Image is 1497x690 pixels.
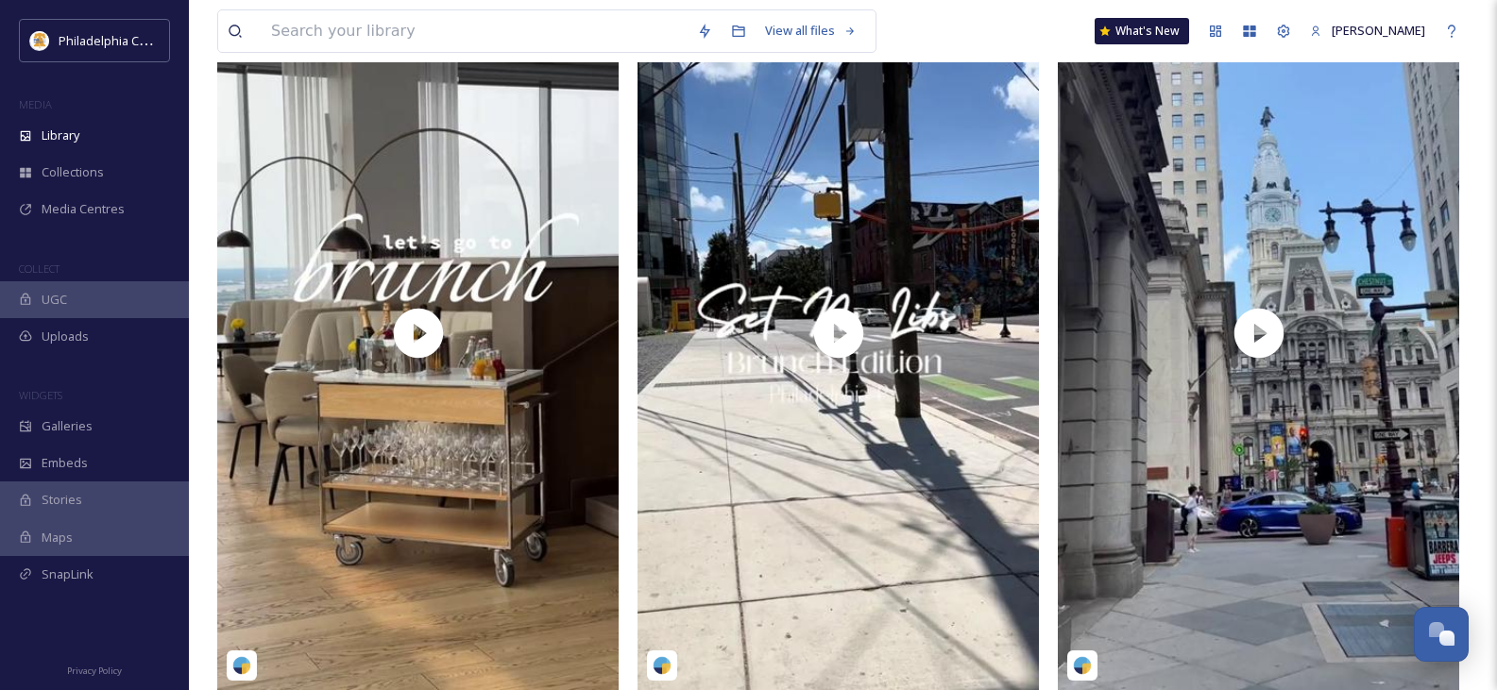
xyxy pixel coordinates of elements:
[67,665,122,677] span: Privacy Policy
[42,200,125,218] span: Media Centres
[19,97,52,111] span: MEDIA
[42,417,93,435] span: Galleries
[59,31,298,49] span: Philadelphia Convention & Visitors Bureau
[30,31,49,50] img: download.jpeg
[19,261,60,276] span: COLLECT
[42,565,94,583] span: SnapLink
[42,454,88,472] span: Embeds
[67,658,122,681] a: Privacy Policy
[756,12,866,49] a: View all files
[1332,22,1425,39] span: [PERSON_NAME]
[262,10,688,52] input: Search your library
[42,529,73,547] span: Maps
[42,491,82,509] span: Stories
[1414,607,1469,662] button: Open Chat
[1073,656,1092,675] img: snapsea-logo.png
[19,388,62,402] span: WIDGETS
[42,328,89,345] span: Uploads
[42,163,104,181] span: Collections
[232,656,251,675] img: snapsea-logo.png
[653,656,672,675] img: snapsea-logo.png
[1095,18,1189,44] a: What's New
[42,126,79,144] span: Library
[42,291,67,309] span: UGC
[1301,12,1435,49] a: [PERSON_NAME]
